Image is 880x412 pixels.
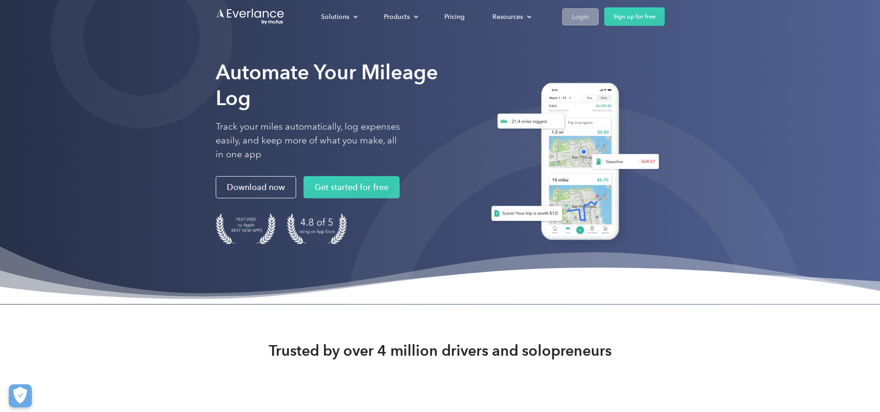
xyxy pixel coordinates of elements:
div: Login [572,11,589,23]
a: Download now [216,176,296,198]
div: Solutions [321,11,349,23]
img: 4.9 out of 5 stars on the app store [287,213,347,244]
strong: Automate Your Mileage Log [216,60,438,110]
img: Badge for Featured by Apple Best New Apps [216,213,276,244]
a: Sign up for free [604,7,665,26]
a: Go to homepage [216,8,285,25]
div: Resources [483,9,539,25]
a: Get started for free [303,176,400,198]
a: Pricing [435,9,474,25]
img: Everlance, mileage tracker app, expense tracking app [480,76,665,251]
button: Cookies Settings [9,384,32,407]
div: Resources [492,11,523,23]
strong: Trusted by over 4 million drivers and solopreneurs [269,341,612,360]
div: Products [375,9,426,25]
p: Track your miles automatically, log expenses easily, and keep more of what you make, all in one app [216,120,401,161]
div: Products [384,11,410,23]
div: Pricing [444,11,465,23]
a: Login [562,8,599,25]
div: Solutions [312,9,365,25]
